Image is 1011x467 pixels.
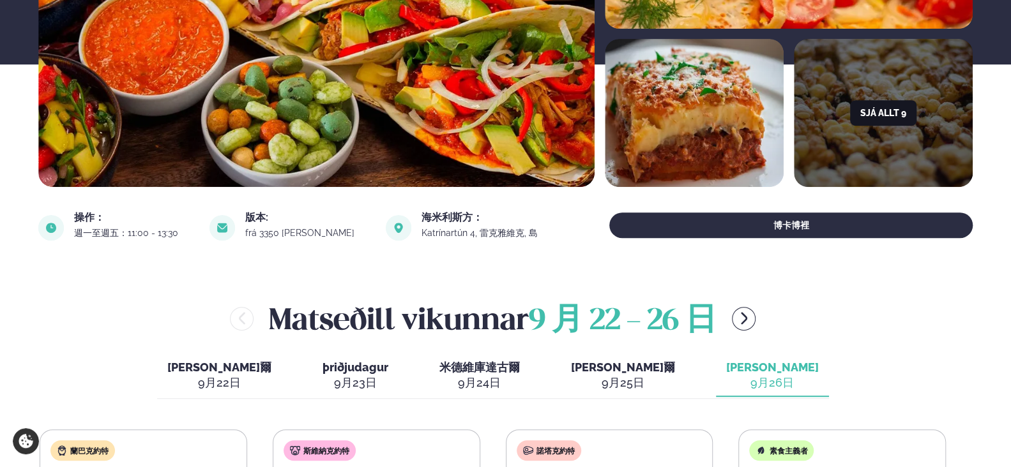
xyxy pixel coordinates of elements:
button: 米德維庫達古爾 9月24日 [429,355,530,397]
font: 9月22日 [198,376,241,389]
img: 豬肉.svg [290,445,300,456]
a: Cookie 設定 [13,428,39,454]
font: 蘭巴克約特 [70,447,109,456]
img: 羔羊.svg [57,445,67,456]
img: 圖片 alt [209,215,235,241]
img: 圖片 alt [386,215,411,241]
font: 斯維納克約特 [303,447,349,456]
img: 素食主義者.svg [756,445,766,456]
font: [PERSON_NAME]爾 [167,360,271,374]
a: 關聯 [422,225,554,241]
font: 9月24日 [458,376,501,389]
button: [PERSON_NAME]爾 9月22日 [157,355,282,397]
img: 牛肉.svg [523,445,533,456]
font: 9月26日 [750,376,794,389]
font: 米德維庫達古爾 [439,360,520,374]
font: 版本: [245,211,268,223]
font: [PERSON_NAME]爾 [571,360,675,374]
font: 諾塔克約特 [536,447,575,456]
font: 海米利斯方： [422,211,483,223]
button: 博卡博裡 [609,212,973,238]
button: 選單按鈕右 [732,307,756,330]
font: Matseðill vikunnar [269,308,529,336]
button: 選單按鈕左 [230,307,254,330]
font: [PERSON_NAME] [726,360,819,374]
font: 操作： [74,211,105,223]
font: frá 3350 [PERSON_NAME] [245,228,354,238]
font: 博卡博裡 [773,220,809,230]
font: 素食主義者 [769,447,807,456]
font: Sjá allt 9 [860,108,906,118]
font: 9月23日 [334,376,377,389]
button: Sjá allt 9 [850,100,916,126]
font: þriðjudagur [323,360,388,374]
img: 圖片 alt [38,215,64,241]
button: [PERSON_NAME] 9月26日 [716,355,829,397]
font: 9月25日 [602,376,644,389]
font: 9 月 22 - 26 日 [529,308,717,336]
img: image alt [605,39,784,187]
button: [PERSON_NAME]爾 9月25日 [561,355,685,397]
font: 週一至週五：11:00 - 13:30 [74,228,178,238]
button: þriðjudagur 9月23日 [312,355,399,397]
